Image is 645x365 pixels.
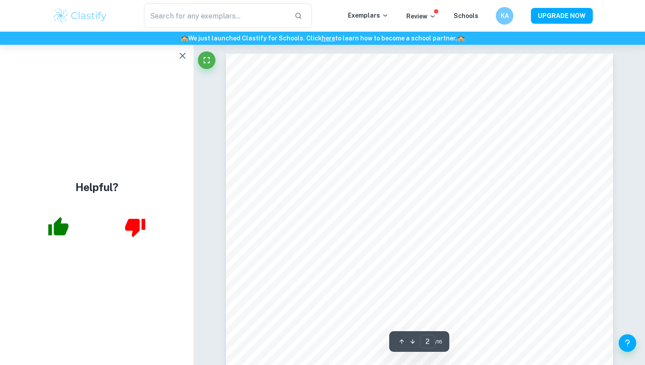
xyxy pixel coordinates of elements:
a: here [322,35,335,42]
span: / 16 [435,338,442,346]
button: UPGRADE NOW [531,8,593,24]
img: Clastify logo [52,7,108,25]
h6: We just launched Clastify for Schools. Click to learn how to become a school partner. [2,33,643,43]
input: Search for any exemplars... [144,4,287,28]
button: Help and Feedback [619,334,636,352]
span: 🏫 [457,35,465,42]
p: Exemplars [348,11,389,20]
a: Schools [454,12,478,19]
span: 🏫 [181,35,188,42]
h6: KA [500,11,510,21]
button: Fullscreen [198,51,215,69]
button: KA [496,7,513,25]
h4: Helpful? [75,179,118,195]
p: Review [406,11,436,21]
